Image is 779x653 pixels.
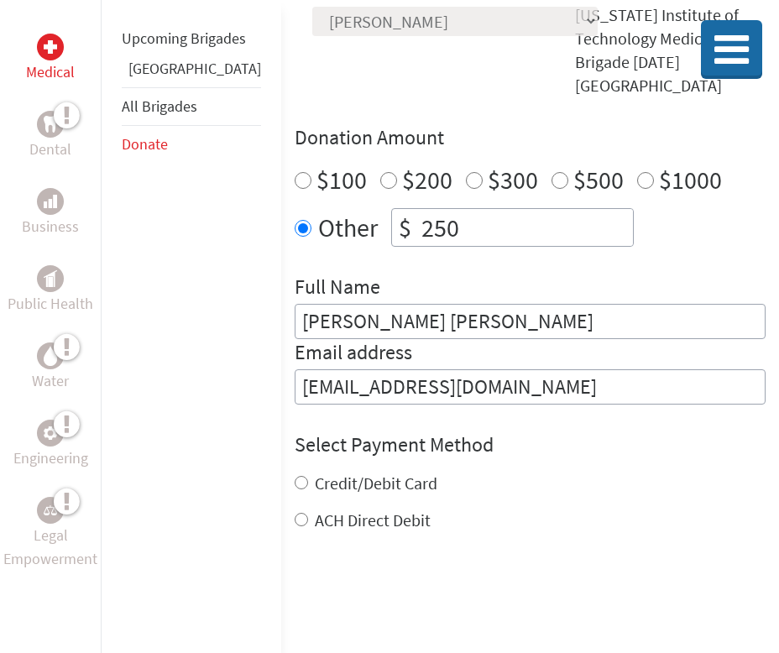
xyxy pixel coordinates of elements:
p: Medical [26,60,75,84]
div: $ [392,209,418,246]
label: Full Name [295,274,380,304]
div: Medical [37,34,64,60]
li: Guatemala [122,57,261,87]
h4: Select Payment Method [295,431,766,458]
img: Business [44,195,57,208]
label: Other [318,208,378,247]
div: Engineering [37,420,64,447]
p: Legal Empowerment [3,524,97,571]
label: Credit/Debit Card [315,473,437,494]
p: Water [32,369,69,393]
p: Public Health [8,292,93,316]
img: Legal Empowerment [44,505,57,515]
label: $300 [488,164,538,196]
a: BusinessBusiness [22,188,79,238]
a: Public HealthPublic Health [8,265,93,316]
input: Your Email [295,369,766,405]
li: All Brigades [122,87,261,126]
div: Legal Empowerment [37,497,64,524]
a: DentalDental [29,111,71,161]
p: Business [22,215,79,238]
a: Upcoming Brigades [122,29,246,48]
p: Dental [29,138,71,161]
img: Engineering [44,426,57,440]
label: ACH Direct Debit [315,509,431,530]
input: Enter Amount [418,209,633,246]
a: [GEOGRAPHIC_DATA] [128,59,261,78]
a: Donate [122,134,168,154]
div: [US_STATE] Institute of Technology Medical Brigade [DATE] [GEOGRAPHIC_DATA] [575,3,766,97]
img: Public Health [44,270,57,287]
li: Upcoming Brigades [122,20,261,57]
p: Engineering [13,447,88,470]
div: Dental [37,111,64,138]
a: All Brigades [122,97,197,116]
label: Email address [295,339,412,369]
img: Medical [44,40,57,54]
img: Dental [44,116,57,132]
a: EngineeringEngineering [13,420,88,470]
div: Public Health [37,265,64,292]
label: $100 [316,164,367,196]
h4: Donation Amount [295,124,766,151]
input: Enter Full Name [295,304,766,339]
a: WaterWater [32,342,69,393]
img: Water [44,346,57,365]
a: Legal EmpowermentLegal Empowerment [3,497,97,571]
a: MedicalMedical [26,34,75,84]
label: $1000 [659,164,722,196]
li: Donate [122,126,261,163]
div: Water [37,342,64,369]
label: $500 [573,164,624,196]
div: Business [37,188,64,215]
label: $200 [402,164,452,196]
iframe: reCAPTCHA [295,566,550,631]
